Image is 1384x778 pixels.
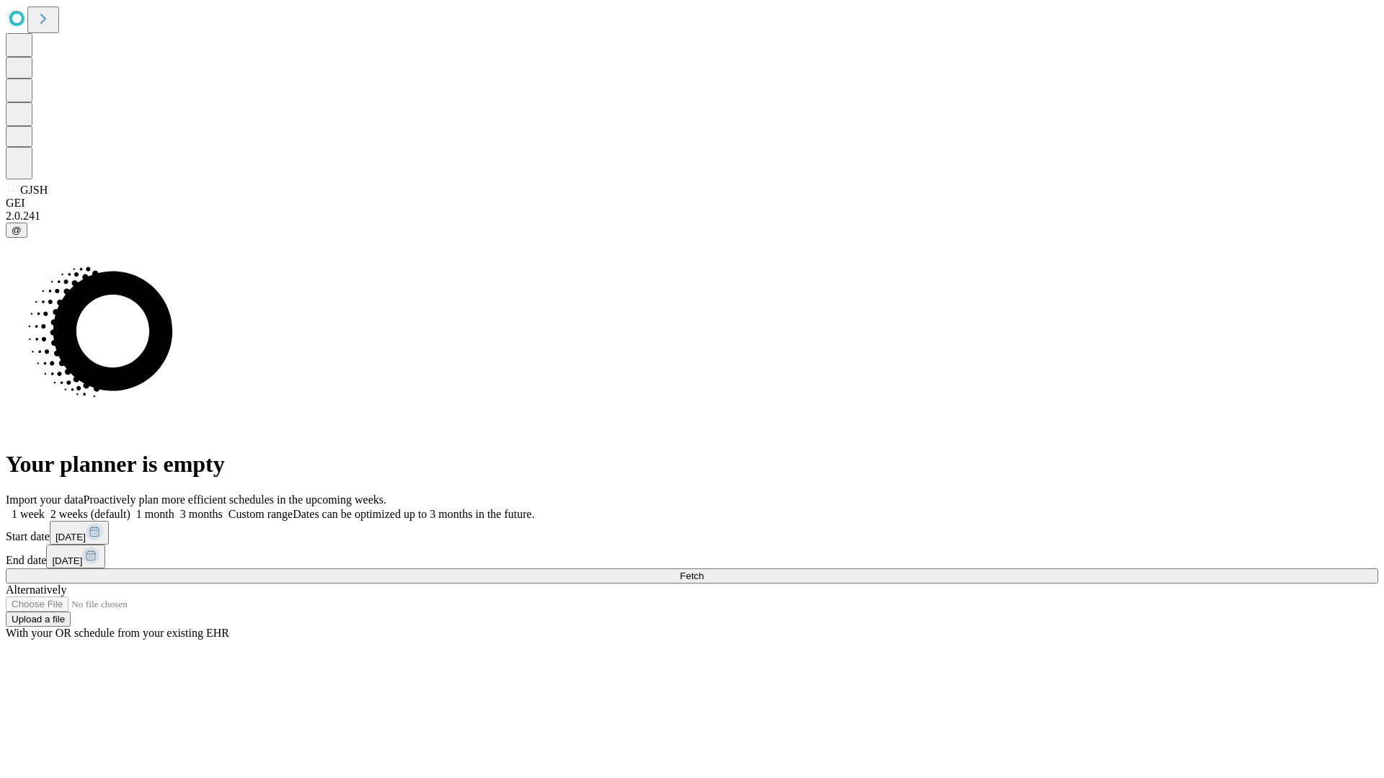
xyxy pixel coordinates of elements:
span: @ [12,225,22,236]
div: 2.0.241 [6,210,1378,223]
button: [DATE] [46,545,105,568]
div: End date [6,545,1378,568]
div: GEI [6,197,1378,210]
span: Custom range [229,508,293,520]
button: @ [6,223,27,238]
span: Proactively plan more efficient schedules in the upcoming weeks. [84,493,386,506]
span: 1 week [12,508,45,520]
div: Start date [6,521,1378,545]
span: 3 months [180,508,223,520]
h1: Your planner is empty [6,451,1378,478]
button: [DATE] [50,521,109,545]
span: [DATE] [52,555,82,566]
span: Fetch [680,571,704,581]
span: 2 weeks (default) [50,508,130,520]
button: Fetch [6,568,1378,583]
button: Upload a file [6,612,71,627]
span: 1 month [136,508,174,520]
span: GJSH [20,184,48,196]
span: With your OR schedule from your existing EHR [6,627,229,639]
span: Dates can be optimized up to 3 months in the future. [293,508,534,520]
span: Import your data [6,493,84,506]
span: Alternatively [6,583,66,596]
span: [DATE] [56,532,86,542]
